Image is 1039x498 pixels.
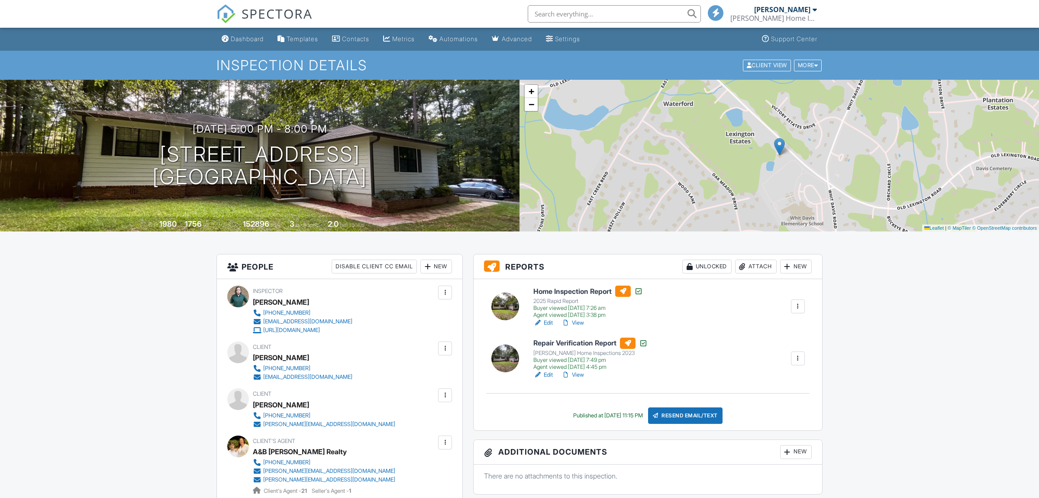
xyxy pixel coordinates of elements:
[474,254,822,279] h3: Reports
[290,219,294,228] div: 3
[533,286,643,297] h6: Home Inspection Report
[253,351,309,364] div: [PERSON_NAME]
[243,219,269,228] div: 152896
[533,350,648,357] div: [PERSON_NAME] Home Inspections 2023
[253,445,347,458] a: A&B [PERSON_NAME] Realty
[263,412,310,419] div: [PHONE_NUMBER]
[253,420,395,429] a: [PERSON_NAME][EMAIL_ADDRESS][DOMAIN_NAME]
[742,62,793,68] a: Client View
[253,296,309,309] div: [PERSON_NAME]
[542,31,584,47] a: Settings
[780,260,812,273] div: New
[533,364,648,371] div: Agent viewed [DATE] 4:45 pm
[529,99,534,110] span: −
[533,371,553,379] a: Edit
[533,357,648,364] div: Buyer viewed [DATE] 7:49 pm
[528,5,701,23] input: Search everything...
[555,35,580,42] div: Settings
[264,488,308,494] span: Client's Agent -
[425,31,481,47] a: Automations (Basic)
[253,373,352,381] a: [EMAIL_ADDRESS][DOMAIN_NAME]
[274,31,322,47] a: Templates
[525,85,538,98] a: Zoom in
[754,5,810,14] div: [PERSON_NAME]
[301,488,307,494] strong: 21
[332,260,417,273] div: Disable Client CC Email
[502,35,532,42] div: Advanced
[218,31,267,47] a: Dashboard
[972,225,1037,231] a: © OpenStreetMap contributors
[263,476,395,483] div: [PERSON_NAME][EMAIL_ADDRESS][DOMAIN_NAME]
[253,411,395,420] a: [PHONE_NUMBER]
[159,219,177,228] div: 1980
[420,260,452,273] div: New
[533,305,643,312] div: Buyer viewed [DATE] 7:26 am
[730,14,817,23] div: Marney's Home Inspections, LLC
[488,31,536,47] a: Advanced
[263,421,395,428] div: [PERSON_NAME][EMAIL_ADDRESS][DOMAIN_NAME]
[242,4,313,23] span: SPECTORA
[271,221,281,228] span: sq.ft.
[193,123,327,135] h3: [DATE] 5:00 pm - 8:00 pm
[533,286,643,319] a: Home Inspection Report 2025 Rapid Report Buyer viewed [DATE] 7:26 am Agent viewed [DATE] 3:38 pm
[216,4,236,23] img: The Best Home Inspection Software - Spectora
[296,221,319,228] span: bedrooms
[223,221,242,228] span: Lot Size
[533,338,648,371] a: Repair Verification Report [PERSON_NAME] Home Inspections 2023 Buyer viewed [DATE] 7:49 pm Agent ...
[253,391,271,397] span: Client
[253,438,295,444] span: Client's Agent
[152,143,367,189] h1: [STREET_ADDRESS] [GEOGRAPHIC_DATA]
[392,35,415,42] div: Metrics
[328,219,339,228] div: 2.0
[349,488,351,494] strong: 1
[263,318,352,325] div: [EMAIL_ADDRESS][DOMAIN_NAME]
[185,219,202,228] div: 1756
[561,371,584,379] a: View
[216,58,823,73] h1: Inspection Details
[533,319,553,327] a: Edit
[217,254,462,279] h3: People
[263,309,310,316] div: [PHONE_NUMBER]
[263,374,352,381] div: [EMAIL_ADDRESS][DOMAIN_NAME]
[774,138,785,156] img: Marker
[263,459,310,466] div: [PHONE_NUMBER]
[263,365,310,372] div: [PHONE_NUMBER]
[743,59,791,71] div: Client View
[794,59,822,71] div: More
[948,225,971,231] a: © MapTiler
[253,309,352,317] a: [PHONE_NUMBER]
[253,288,283,294] span: Inspector
[529,86,534,97] span: +
[253,326,352,335] a: [URL][DOMAIN_NAME]
[253,458,395,467] a: [PHONE_NUMBER]
[533,312,643,319] div: Agent viewed [DATE] 3:38 pm
[340,221,365,228] span: bathrooms
[533,338,648,349] h6: Repair Verification Report
[329,31,373,47] a: Contacts
[561,319,584,327] a: View
[203,221,215,228] span: sq. ft.
[474,440,822,465] h3: Additional Documents
[287,35,318,42] div: Templates
[533,298,643,305] div: 2025 Rapid Report
[771,35,817,42] div: Support Center
[312,488,351,494] span: Seller's Agent -
[945,225,946,231] span: |
[231,35,264,42] div: Dashboard
[263,327,320,334] div: [URL][DOMAIN_NAME]
[253,467,395,475] a: [PERSON_NAME][EMAIL_ADDRESS][DOMAIN_NAME]
[780,445,812,459] div: New
[253,317,352,326] a: [EMAIL_ADDRESS][DOMAIN_NAME]
[924,225,944,231] a: Leaflet
[573,412,643,419] div: Published at [DATE] 11:15 PM
[253,475,395,484] a: [PERSON_NAME][EMAIL_ADDRESS][DOMAIN_NAME]
[148,221,158,228] span: Built
[525,98,538,111] a: Zoom out
[648,407,723,424] div: Resend Email/Text
[253,398,309,411] div: [PERSON_NAME]
[682,260,732,273] div: Unlocked
[216,12,313,30] a: SPECTORA
[758,31,821,47] a: Support Center
[253,364,352,373] a: [PHONE_NUMBER]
